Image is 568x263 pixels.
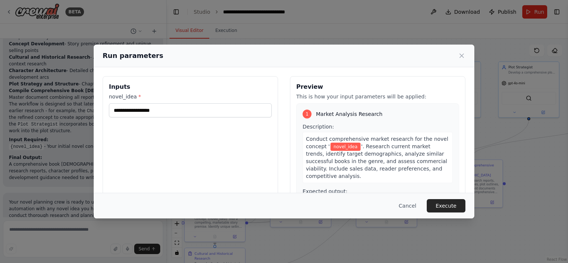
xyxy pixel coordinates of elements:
[393,199,422,212] button: Cancel
[303,110,312,118] div: 1
[296,82,459,91] h3: Preview
[303,188,348,194] span: Expected output:
[427,199,465,212] button: Execute
[303,124,334,130] span: Description:
[330,143,360,151] span: Variable: novel_idea
[306,136,448,149] span: Conduct comprehensive market research for the novel concept '
[109,82,272,91] h3: Inputs
[103,51,163,61] h2: Run parameters
[306,143,447,179] span: '. Research current market trends, identify target demographics, analyze similar successful books...
[316,110,383,118] span: Market Analysis Research
[296,93,459,100] p: This is how your input parameters will be applied:
[109,93,272,100] label: novel_idea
